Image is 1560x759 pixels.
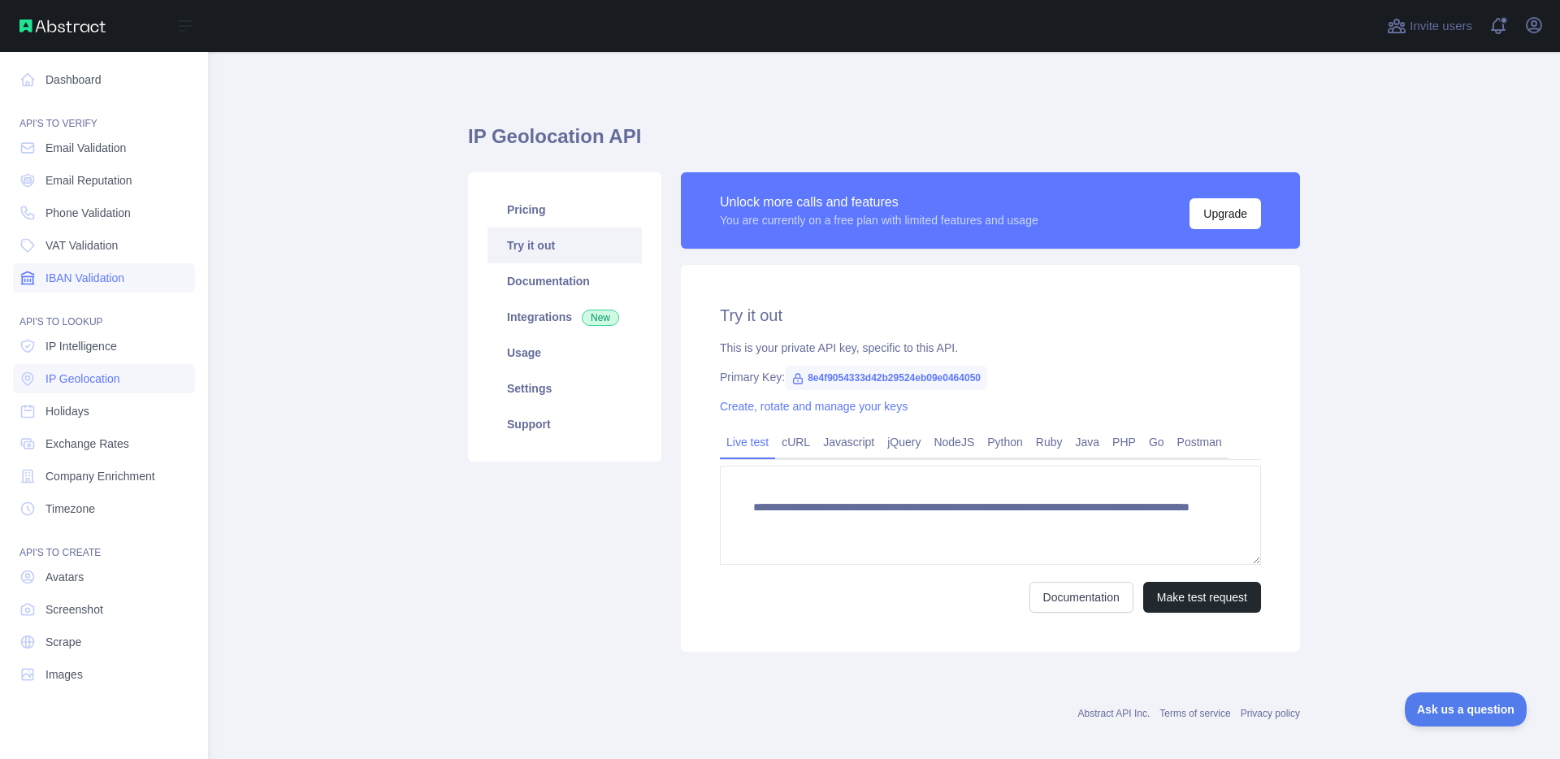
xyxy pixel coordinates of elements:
div: You are currently on a free plan with limited features and usage [720,212,1038,228]
span: Phone Validation [45,205,131,221]
a: Email Validation [13,133,195,163]
span: Company Enrichment [45,468,155,484]
span: New [582,310,619,326]
span: Invite users [1410,17,1472,36]
a: Settings [487,371,642,406]
h1: IP Geolocation API [468,124,1300,163]
a: Email Reputation [13,166,195,195]
span: Email Validation [45,140,126,156]
a: Abstract API Inc. [1078,708,1150,719]
a: Company Enrichment [13,462,195,491]
a: Holidays [13,397,195,426]
img: Abstract API [19,20,106,33]
a: Support [487,406,642,442]
a: Postman [1171,429,1228,455]
h2: Try it out [720,304,1261,327]
a: Ruby [1029,429,1069,455]
a: Images [13,660,195,689]
a: Scrape [13,627,195,657]
a: Javascript [817,429,881,455]
a: VAT Validation [13,231,195,260]
span: Scrape [45,634,81,650]
a: Python [981,429,1029,455]
a: jQuery [881,429,927,455]
a: Avatars [13,562,195,592]
a: Dashboard [13,65,195,94]
a: Documentation [487,263,642,299]
a: Pricing [487,192,642,228]
span: Screenshot [45,601,103,618]
div: Unlock more calls and features [720,193,1038,212]
a: PHP [1106,429,1142,455]
span: IP Geolocation [45,371,120,387]
a: Privacy policy [1241,708,1300,719]
div: Primary Key: [720,369,1261,385]
a: Try it out [487,228,642,263]
a: Phone Validation [13,198,195,228]
a: IBAN Validation [13,263,195,293]
span: Timezone [45,501,95,517]
span: Images [45,666,83,683]
span: IP Intelligence [45,338,117,354]
iframe: Toggle Customer Support [1405,692,1527,726]
button: Upgrade [1189,198,1261,229]
a: cURL [775,429,817,455]
span: 8e4f9054333d42b29524eb09e0464050 [785,366,987,390]
a: Terms of service [1159,708,1230,719]
button: Make test request [1143,582,1261,613]
span: Avatars [45,569,84,585]
a: Timezone [13,494,195,523]
a: Integrations New [487,299,642,335]
a: NodeJS [927,429,981,455]
a: Java [1069,429,1107,455]
div: API'S TO VERIFY [13,98,195,130]
a: Screenshot [13,595,195,624]
div: API'S TO CREATE [13,527,195,559]
a: IP Geolocation [13,364,195,393]
a: Exchange Rates [13,429,195,458]
div: API'S TO LOOKUP [13,296,195,328]
a: Live test [720,429,775,455]
span: Exchange Rates [45,436,129,452]
span: Email Reputation [45,172,132,189]
span: Holidays [45,403,89,419]
a: Go [1142,429,1171,455]
a: Documentation [1029,582,1133,613]
a: Create, rotate and manage your keys [720,400,908,413]
div: This is your private API key, specific to this API. [720,340,1261,356]
a: Usage [487,335,642,371]
a: IP Intelligence [13,332,195,361]
span: VAT Validation [45,237,118,254]
button: Invite users [1384,13,1475,39]
span: IBAN Validation [45,270,124,286]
